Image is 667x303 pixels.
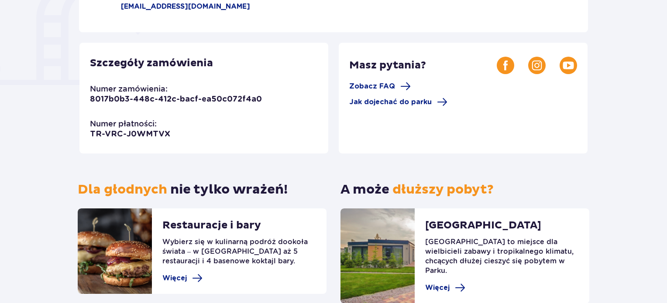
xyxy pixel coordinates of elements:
a: Jak dojechać do parku [349,97,447,107]
img: Youtube [560,57,577,74]
span: dłuższy pobyt? [392,181,494,197]
a: Więcej [162,273,203,283]
a: Zobacz FAQ [349,81,411,92]
p: nie tylko wrażeń! [78,181,288,198]
span: Jak dojechać do parku [349,97,432,107]
p: [GEOGRAPHIC_DATA] [425,219,541,237]
img: restaurants [78,208,152,294]
p: Wybierz się w kulinarną podróż dookoła świata – w [GEOGRAPHIC_DATA] aż 5 restauracji i 4 basenowe... [162,237,316,273]
a: Więcej [425,283,465,293]
p: Numer płatności: [90,119,157,129]
p: Restauracje i bary [162,219,261,237]
p: TR-VRC-J0WMTVX [90,129,170,140]
span: Więcej [425,283,450,293]
p: [GEOGRAPHIC_DATA] to miejsce dla wielbicieli zabawy i tropikalnego klimatu, chcących dłużej ciesz... [425,237,579,283]
p: Szczegóły zamówienia [90,57,213,70]
p: A może [340,181,494,198]
p: Numer zamówienia: [90,84,168,94]
p: [EMAIL_ADDRESS][DOMAIN_NAME] [96,2,250,11]
img: Instagram [528,57,546,74]
p: 8017b0b3-448c-412c-bacf-ea50c072f4a0 [90,94,262,105]
span: Więcej [162,273,187,283]
p: Masz pytania? [349,59,497,72]
span: Dla głodnych [78,181,167,197]
span: Zobacz FAQ [349,82,395,91]
img: Facebook [497,57,514,74]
